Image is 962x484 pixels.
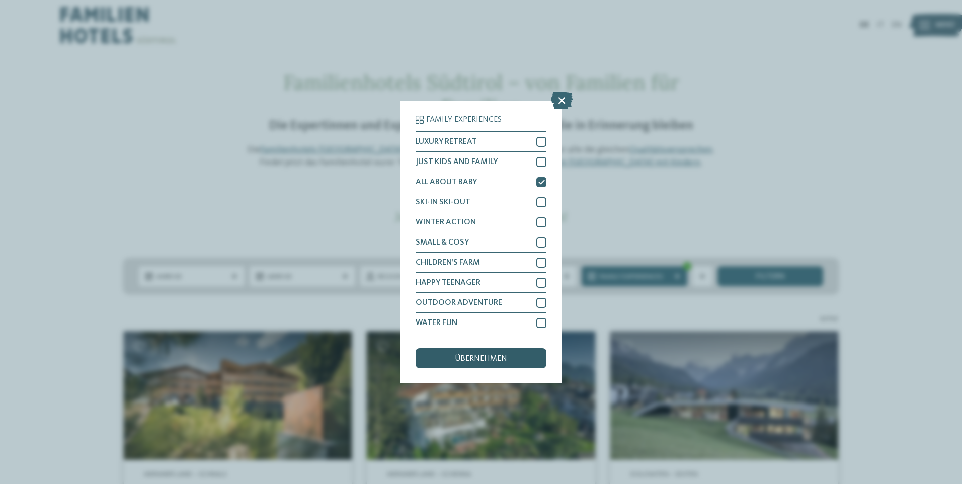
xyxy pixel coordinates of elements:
[416,158,498,166] span: JUST KIDS AND FAMILY
[416,279,480,287] span: HAPPY TEENAGER
[455,355,507,363] span: übernehmen
[416,178,477,186] span: ALL ABOUT BABY
[416,259,480,267] span: CHILDREN’S FARM
[426,116,502,124] span: Family Experiences
[416,319,457,327] span: WATER FUN
[416,299,502,307] span: OUTDOOR ADVENTURE
[416,218,476,226] span: WINTER ACTION
[416,198,470,206] span: SKI-IN SKI-OUT
[416,138,477,146] span: LUXURY RETREAT
[416,238,469,247] span: SMALL & COSY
